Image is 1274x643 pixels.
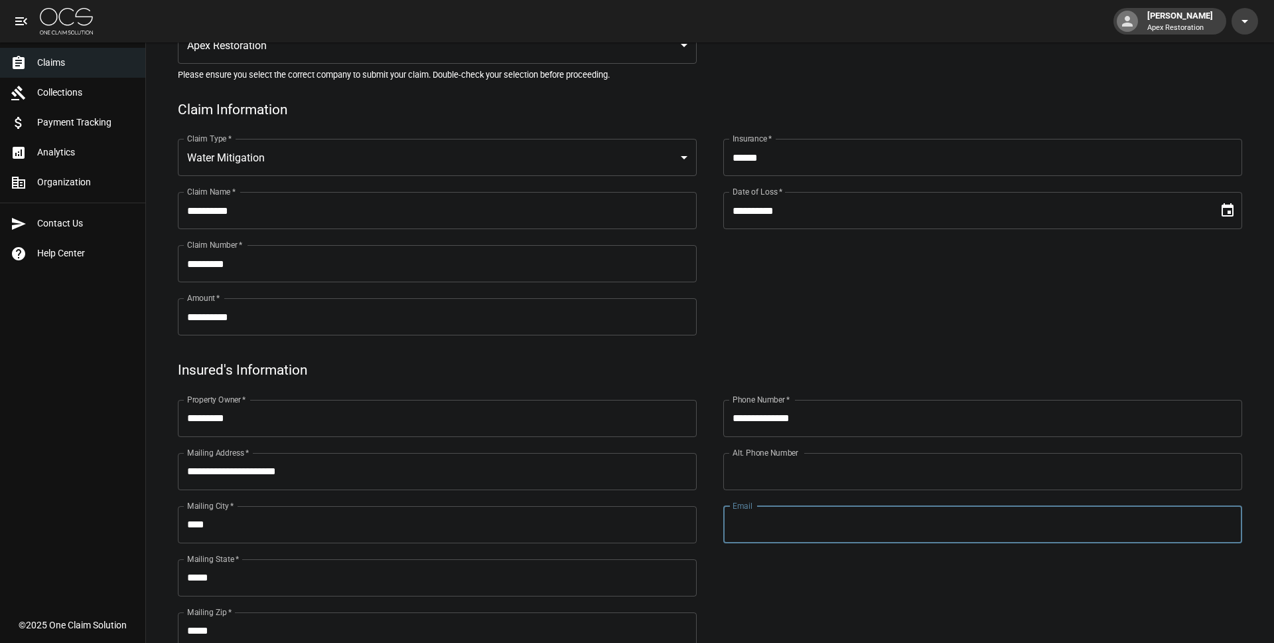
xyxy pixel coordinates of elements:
label: Amount [187,292,220,304]
div: Apex Restoration [178,27,697,64]
span: Claims [37,56,135,70]
label: Phone Number [733,394,790,405]
label: Mailing City [187,500,234,511]
h5: Please ensure you select the correct company to submit your claim. Double-check your selection be... [178,69,1242,80]
span: Help Center [37,246,135,260]
label: Insurance [733,133,772,144]
img: ocs-logo-white-transparent.png [40,8,93,35]
button: Choose date, selected date is Jun 25, 2025 [1214,197,1241,224]
span: Collections [37,86,135,100]
button: open drawer [8,8,35,35]
label: Claim Number [187,239,242,250]
span: Payment Tracking [37,116,135,130]
span: Analytics [37,145,135,159]
label: Mailing Zip [187,606,232,618]
label: Property Owner [187,394,246,405]
label: Claim Type [187,133,232,144]
span: Organization [37,175,135,189]
div: Water Mitigation [178,139,697,176]
label: Claim Name [187,186,236,197]
label: Mailing State [187,553,239,565]
div: [PERSON_NAME] [1142,9,1218,33]
div: © 2025 One Claim Solution [19,618,127,632]
label: Date of Loss [733,186,782,197]
label: Mailing Address [187,447,249,458]
label: Email [733,500,752,511]
p: Apex Restoration [1147,23,1213,34]
label: Alt. Phone Number [733,447,798,458]
span: Contact Us [37,217,135,230]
